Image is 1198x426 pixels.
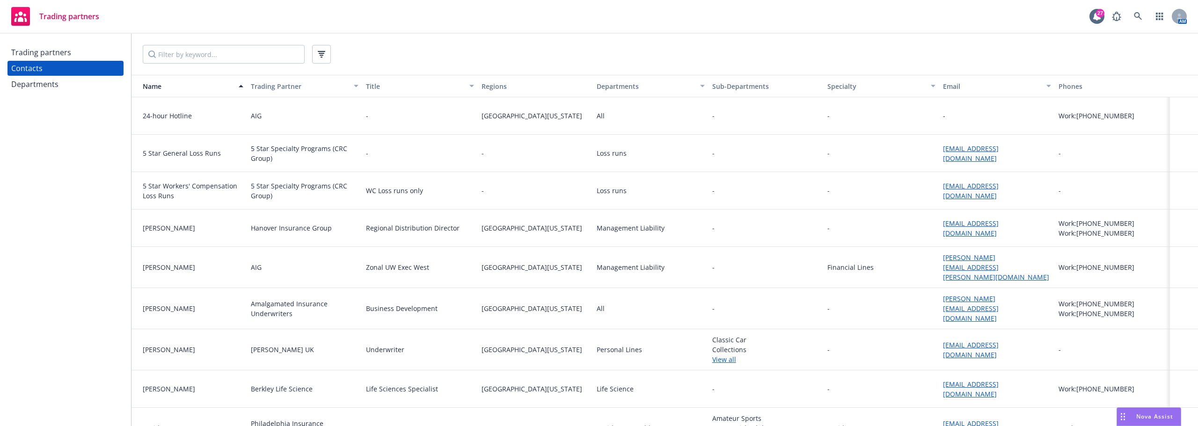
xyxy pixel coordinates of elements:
div: WC Loss runs only [366,186,423,195]
button: Trading Partner [247,75,363,97]
div: Regions [482,81,590,91]
div: [PERSON_NAME] [143,223,243,233]
a: Trading partners [7,45,124,60]
button: Email [939,75,1055,97]
div: Departments [597,81,694,91]
div: Work: [PHONE_NUMBER] [1059,262,1167,272]
div: Specialty [827,81,925,91]
div: Work: [PHONE_NUMBER] [1059,384,1167,394]
span: - [482,186,590,195]
div: - [943,111,945,121]
span: [GEOGRAPHIC_DATA][US_STATE] [482,223,590,233]
div: - [827,111,830,121]
div: Management Liability [597,262,665,272]
span: [GEOGRAPHIC_DATA][US_STATE] [482,384,590,394]
div: AIG [251,262,262,272]
input: Filter by keyword... [143,45,305,64]
div: Name [135,81,233,91]
button: Title [362,75,478,97]
div: Phones [1059,81,1167,91]
a: [PERSON_NAME][EMAIL_ADDRESS][DOMAIN_NAME] [943,294,999,323]
div: Loss runs [597,186,627,195]
div: - [1059,186,1061,195]
div: Sub-Departments [712,81,820,91]
a: [EMAIL_ADDRESS][DOMAIN_NAME] [943,380,999,398]
span: [GEOGRAPHIC_DATA][US_STATE] [482,345,590,354]
div: Management Liability [597,223,665,233]
div: 5 Star Specialty Programs (CRC Group) [251,181,359,201]
div: Work: [PHONE_NUMBER] [1059,299,1167,309]
div: - [827,223,830,233]
a: [EMAIL_ADDRESS][DOMAIN_NAME] [943,181,999,200]
button: Sub-Departments [709,75,824,97]
span: [GEOGRAPHIC_DATA][US_STATE] [482,262,590,272]
div: [PERSON_NAME] [143,262,243,272]
span: Amateur Sports [712,413,820,423]
a: [EMAIL_ADDRESS][DOMAIN_NAME] [943,144,999,163]
div: - [827,345,830,354]
div: - [1059,345,1061,354]
div: Life Science [597,384,634,394]
span: - [712,384,715,394]
div: Loss runs [597,148,627,158]
span: - [712,303,820,313]
a: [EMAIL_ADDRESS][DOMAIN_NAME] [943,219,999,238]
span: Classic Car [712,335,820,345]
div: [PERSON_NAME] [143,303,243,313]
a: Trading partners [7,3,103,29]
a: Departments [7,77,124,92]
div: 5 Star Specialty Programs (CRC Group) [251,144,359,163]
div: Email [943,81,1041,91]
div: Amalgamated Insurance Underwriters [251,299,359,318]
div: Financial Lines [827,262,874,272]
div: Departments [11,77,58,92]
div: 24-hour Hotline [143,111,243,121]
div: Drag to move [1117,408,1129,426]
button: Phones [1055,75,1170,97]
div: All [597,111,605,121]
div: Underwriter [366,345,404,354]
div: All [597,303,605,313]
div: - [366,148,368,158]
span: [GEOGRAPHIC_DATA][US_STATE] [482,111,590,121]
div: Title [366,81,464,91]
span: - [712,262,715,272]
div: Trading partners [11,45,71,60]
span: [GEOGRAPHIC_DATA][US_STATE] [482,303,590,313]
div: Regional Distribution Director [366,223,460,233]
div: Work: [PHONE_NUMBER] [1059,111,1167,121]
button: Specialty [824,75,939,97]
div: Work: [PHONE_NUMBER] [1059,218,1167,228]
button: Name [131,75,247,97]
div: - [827,384,830,394]
div: [PERSON_NAME] [143,384,243,394]
a: [PERSON_NAME][EMAIL_ADDRESS][PERSON_NAME][DOMAIN_NAME] [943,253,1049,282]
a: Switch app [1150,7,1169,26]
a: [EMAIL_ADDRESS][DOMAIN_NAME] [943,340,999,359]
a: View all [712,354,820,364]
button: Departments [593,75,709,97]
div: Contacts [11,61,43,76]
div: 5 Star General Loss Runs [143,148,243,158]
div: - [827,303,830,313]
div: AIG [251,111,262,121]
div: Berkley Life Science [251,384,313,394]
div: Personal Lines [597,345,642,354]
span: - [712,223,715,233]
div: [PERSON_NAME] UK [251,345,314,354]
span: - [712,148,715,158]
button: Nova Assist [1117,407,1181,426]
div: 27 [1096,9,1104,17]
div: Work: [PHONE_NUMBER] [1059,228,1167,238]
span: Trading partners [39,13,99,20]
div: Work: [PHONE_NUMBER] [1059,309,1167,318]
button: Regions [478,75,593,97]
div: 5 Star Workers' Compensation Loss Runs [143,181,243,201]
span: - [712,111,820,121]
div: Zonal UW Exec West [366,262,429,272]
div: - [1059,148,1061,158]
div: - [366,111,368,121]
div: - [827,186,830,195]
div: Life Sciences Specialist [366,384,438,394]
